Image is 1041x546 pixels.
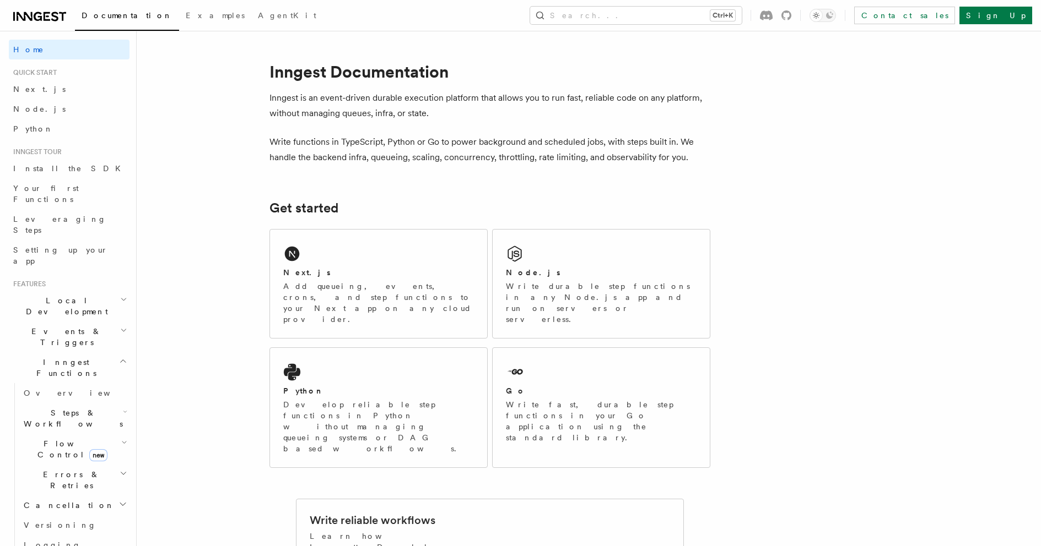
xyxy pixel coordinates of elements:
a: Setting up your app [9,240,130,271]
button: Toggle dark mode [810,9,836,22]
span: Flow Control [19,438,121,460]
span: Next.js [13,85,66,94]
a: Next.jsAdd queueing, events, crons, and step functions to your Next app on any cloud provider. [269,229,488,338]
p: Inngest is an event-driven durable execution platform that allows you to run fast, reliable code ... [269,90,710,121]
a: Home [9,40,130,59]
button: Local Development [9,291,130,321]
span: Node.js [13,105,66,113]
span: Python [13,124,53,133]
a: Documentation [75,3,179,31]
a: Next.js [9,79,130,99]
a: PythonDevelop reliable step functions in Python without managing queueing systems or DAG based wo... [269,347,488,468]
span: Inngest tour [9,148,62,156]
span: Inngest Functions [9,357,119,379]
span: Errors & Retries [19,469,120,491]
button: Events & Triggers [9,321,130,352]
span: Your first Functions [13,184,79,204]
span: Events & Triggers [9,326,120,348]
a: Examples [179,3,251,30]
a: Leveraging Steps [9,209,130,240]
a: Overview [19,383,130,403]
span: Steps & Workflows [19,407,123,429]
span: new [89,449,107,461]
a: Versioning [19,515,130,535]
a: Python [9,119,130,139]
span: Quick start [9,68,57,77]
p: Write durable step functions in any Node.js app and run on servers or serverless. [506,281,697,325]
p: Develop reliable step functions in Python without managing queueing systems or DAG based workflows. [283,399,474,454]
button: Search...Ctrl+K [530,7,742,24]
a: Contact sales [854,7,955,24]
span: Setting up your app [13,245,108,265]
a: AgentKit [251,3,323,30]
span: Features [9,280,46,288]
kbd: Ctrl+K [710,10,735,21]
span: Leveraging Steps [13,215,106,234]
span: Versioning [24,521,96,529]
h2: Python [283,385,324,396]
button: Inngest Functions [9,352,130,383]
span: Home [13,44,44,55]
a: GoWrite fast, durable step functions in your Go application using the standard library. [492,347,710,468]
h2: Next.js [283,267,331,278]
a: Node.js [9,99,130,119]
span: Local Development [9,295,120,317]
a: Install the SDK [9,159,130,178]
a: Sign Up [959,7,1032,24]
span: Cancellation [19,500,115,511]
span: Documentation [82,11,172,20]
h2: Go [506,385,526,396]
span: AgentKit [258,11,316,20]
button: Errors & Retries [19,465,130,495]
a: Node.jsWrite durable step functions in any Node.js app and run on servers or serverless. [492,229,710,338]
span: Install the SDK [13,164,127,173]
a: Your first Functions [9,178,130,209]
h2: Write reliable workflows [310,512,435,528]
button: Cancellation [19,495,130,515]
p: Add queueing, events, crons, and step functions to your Next app on any cloud provider. [283,281,474,325]
h2: Node.js [506,267,560,278]
button: Steps & Workflows [19,403,130,434]
p: Write functions in TypeScript, Python or Go to power background and scheduled jobs, with steps bu... [269,134,710,165]
span: Examples [186,11,245,20]
h1: Inngest Documentation [269,62,710,81]
button: Flow Controlnew [19,434,130,465]
p: Write fast, durable step functions in your Go application using the standard library. [506,399,697,443]
a: Get started [269,200,338,216]
span: Overview [24,389,137,397]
